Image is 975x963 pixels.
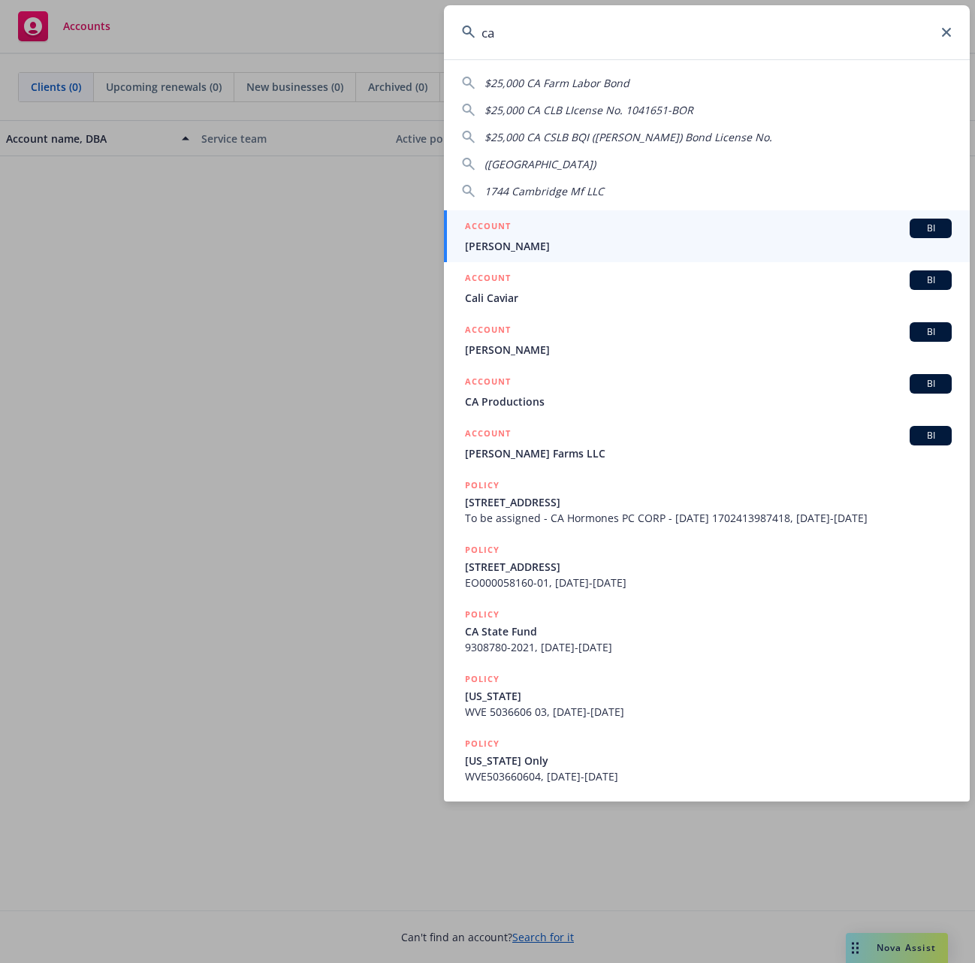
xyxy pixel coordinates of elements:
[916,429,946,442] span: BI
[465,342,952,358] span: [PERSON_NAME]
[465,575,952,590] span: EO000058160-01, [DATE]-[DATE]
[444,366,970,418] a: ACCOUNTBICA Productions
[465,639,952,655] span: 9308780-2021, [DATE]-[DATE]
[484,76,629,90] span: $25,000 CA Farm Labor Bond
[465,426,511,444] h5: ACCOUNT
[465,542,500,557] h5: POLICY
[465,736,500,751] h5: POLICY
[916,273,946,287] span: BI
[465,494,952,510] span: [STREET_ADDRESS]
[444,534,970,599] a: POLICY[STREET_ADDRESS]EO000058160-01, [DATE]-[DATE]
[465,623,952,639] span: CA State Fund
[916,325,946,339] span: BI
[465,672,500,687] h5: POLICY
[465,374,511,392] h5: ACCOUNT
[444,599,970,663] a: POLICYCA State Fund9308780-2021, [DATE]-[DATE]
[465,270,511,288] h5: ACCOUNT
[465,607,500,622] h5: POLICY
[444,314,970,366] a: ACCOUNTBI[PERSON_NAME]
[465,510,952,526] span: To be assigned - CA Hormones PC CORP - [DATE] 1702413987418, [DATE]-[DATE]
[484,103,693,117] span: $25,000 CA CLB LIcense No. 1041651-BOR
[484,157,596,171] span: ([GEOGRAPHIC_DATA])
[465,753,952,768] span: [US_STATE] Only
[465,688,952,704] span: [US_STATE]
[465,445,952,461] span: [PERSON_NAME] Farms LLC
[484,184,604,198] span: 1744 Cambridge Mf LLC
[444,418,970,469] a: ACCOUNTBI[PERSON_NAME] Farms LLC
[916,377,946,391] span: BI
[465,559,952,575] span: [STREET_ADDRESS]
[444,5,970,59] input: Search...
[444,663,970,728] a: POLICY[US_STATE]WVE 5036606 03, [DATE]-[DATE]
[465,768,952,784] span: WVE503660604, [DATE]-[DATE]
[465,322,511,340] h5: ACCOUNT
[465,478,500,493] h5: POLICY
[444,469,970,534] a: POLICY[STREET_ADDRESS]To be assigned - CA Hormones PC CORP - [DATE] 1702413987418, [DATE]-[DATE]
[484,130,772,144] span: $25,000 CA CSLB BQI ([PERSON_NAME]) Bond License No.
[916,222,946,235] span: BI
[444,210,970,262] a: ACCOUNTBI[PERSON_NAME]
[444,262,970,314] a: ACCOUNTBICali Caviar
[465,394,952,409] span: CA Productions
[465,238,952,254] span: [PERSON_NAME]
[444,728,970,792] a: POLICY[US_STATE] OnlyWVE503660604, [DATE]-[DATE]
[465,219,511,237] h5: ACCOUNT
[465,704,952,720] span: WVE 5036606 03, [DATE]-[DATE]
[465,290,952,306] span: Cali Caviar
